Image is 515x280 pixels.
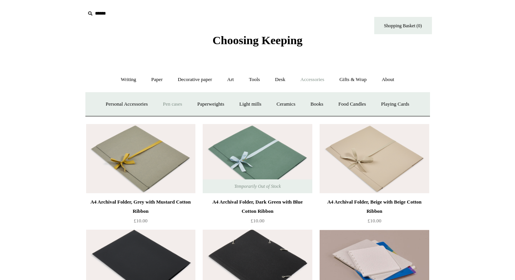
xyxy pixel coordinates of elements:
a: Paper [144,70,170,90]
a: Art [220,70,241,90]
img: A4 Archival Folder, Dark Green with Blue Cotton Ribbon [203,124,312,193]
a: Paperweights [190,94,231,114]
a: A4 Archival Folder, Beige with Beige Cotton Ribbon £10.00 [320,197,429,229]
a: A4 Archival Folder, Grey with Mustard Cotton Ribbon £10.00 [86,197,195,229]
a: Desk [268,70,292,90]
img: A4 Archival Folder, Grey with Mustard Cotton Ribbon [86,124,195,193]
div: A4 Archival Folder, Dark Green with Blue Cotton Ribbon [205,197,310,216]
div: A4 Archival Folder, Grey with Mustard Cotton Ribbon [88,197,193,216]
a: Accessories [293,70,331,90]
a: Decorative paper [171,70,219,90]
a: Pen cases [156,94,189,114]
a: A4 Archival Folder, Beige with Beige Cotton Ribbon A4 Archival Folder, Beige with Beige Cotton Ri... [320,124,429,193]
span: £10.00 [134,218,148,224]
div: A4 Archival Folder, Beige with Beige Cotton Ribbon [322,197,427,216]
a: Books [303,94,330,114]
a: Playing Cards [374,94,416,114]
a: Food Candles [332,94,373,114]
a: Ceramics [270,94,302,114]
a: About [375,70,401,90]
a: Gifts & Wrap [332,70,373,90]
span: Choosing Keeping [212,34,302,46]
a: Writing [114,70,143,90]
a: Light mills [232,94,268,114]
a: Choosing Keeping [212,40,302,45]
a: Tools [242,70,267,90]
a: A4 Archival Folder, Grey with Mustard Cotton Ribbon A4 Archival Folder, Grey with Mustard Cotton ... [86,124,195,193]
span: Temporarily Out of Stock [227,179,288,193]
a: A4 Archival Folder, Dark Green with Blue Cotton Ribbon A4 Archival Folder, Dark Green with Blue C... [203,124,312,193]
img: A4 Archival Folder, Beige with Beige Cotton Ribbon [320,124,429,193]
a: Personal Accessories [99,94,155,114]
a: A4 Archival Folder, Dark Green with Blue Cotton Ribbon £10.00 [203,197,312,229]
span: £10.00 [368,218,382,224]
a: Shopping Basket (0) [374,17,432,34]
span: £10.00 [251,218,265,224]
